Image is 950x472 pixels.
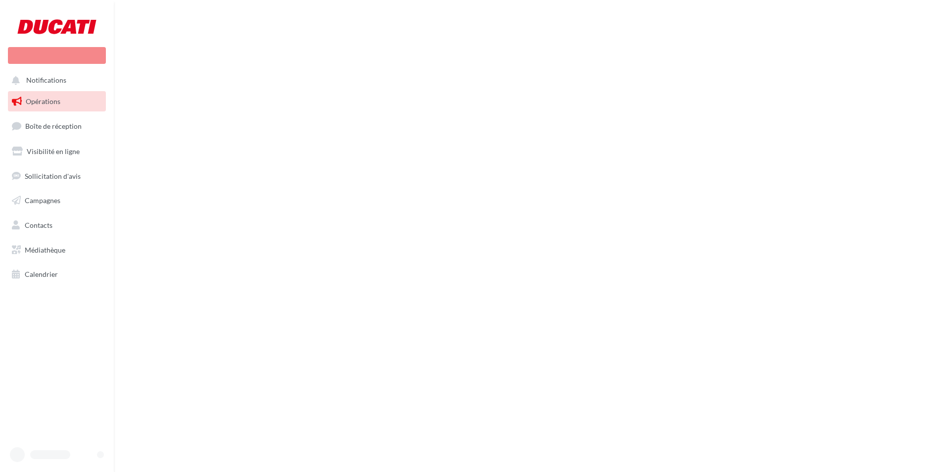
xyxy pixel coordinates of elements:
a: Boîte de réception [6,115,108,137]
span: Opérations [26,97,60,105]
a: Sollicitation d'avis [6,166,108,187]
a: Contacts [6,215,108,236]
a: Visibilité en ligne [6,141,108,162]
span: Contacts [25,221,52,229]
a: Campagnes [6,190,108,211]
a: Calendrier [6,264,108,285]
div: Nouvelle campagne [8,47,106,64]
a: Médiathèque [6,240,108,261]
span: Sollicitation d'avis [25,171,81,180]
span: Notifications [26,76,66,85]
a: Opérations [6,91,108,112]
span: Campagnes [25,196,60,205]
span: Visibilité en ligne [27,147,80,156]
span: Boîte de réception [25,122,82,130]
span: Calendrier [25,270,58,278]
span: Médiathèque [25,246,65,254]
